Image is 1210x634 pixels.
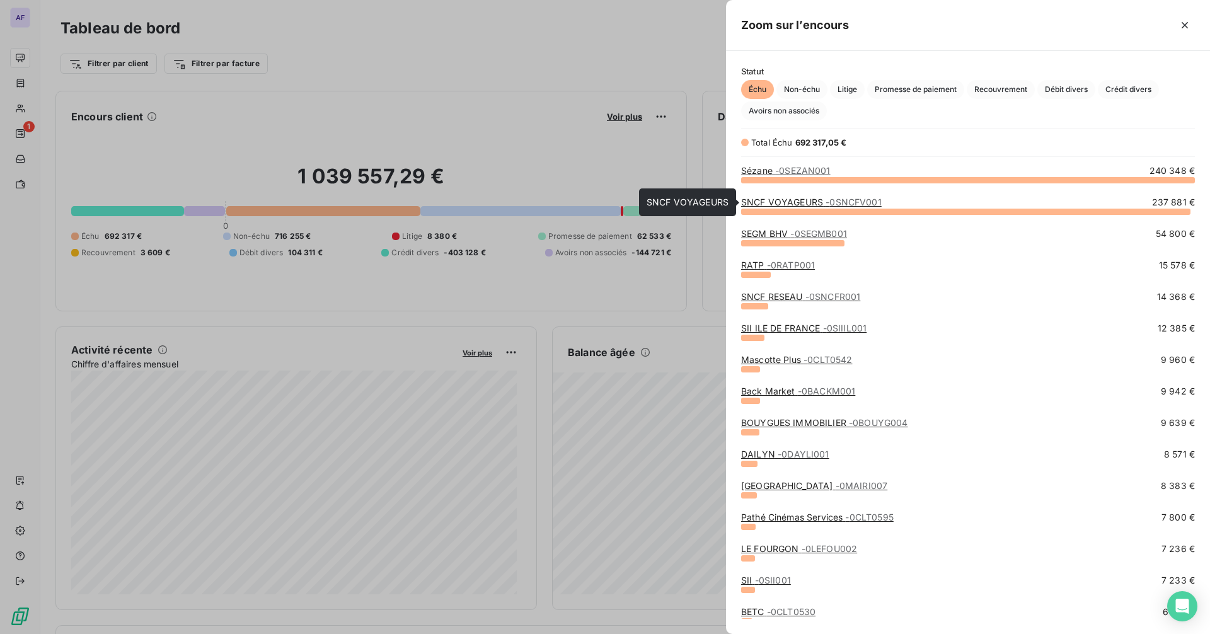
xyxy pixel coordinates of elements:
span: 237 881 € [1152,196,1195,209]
span: - 0BACKM001 [798,386,856,396]
a: Pathé Cinémas Services [741,512,894,522]
span: 6 120 € [1163,606,1195,618]
a: SEGM BHV [741,228,847,239]
span: - 0SNCFR001 [805,291,861,302]
span: - 0CLT0530 [767,606,815,617]
a: Mascotte Plus [741,354,852,365]
div: grid [726,164,1210,619]
a: SII [741,575,791,585]
a: Sézane [741,165,831,176]
span: - 0DAYLI001 [778,449,829,459]
h5: Zoom sur l’encours [741,16,849,34]
button: Promesse de paiement [867,80,964,99]
button: Crédit divers [1098,80,1159,99]
a: RATP [741,260,815,270]
span: 12 385 € [1158,322,1195,335]
a: SNCF RESEAU [741,291,860,302]
span: 240 348 € [1149,164,1195,177]
button: Avoirs non associés [741,101,827,120]
span: - 0SNCFV001 [826,197,882,207]
a: BETC [741,606,815,617]
a: SNCF VOYAGEURS [741,197,882,207]
span: SNCF VOYAGEURS [647,197,729,207]
div: Open Intercom Messenger [1167,591,1197,621]
span: 9 942 € [1161,385,1195,398]
span: 8 383 € [1161,480,1195,492]
a: LE FOURGON [741,543,857,554]
span: 54 800 € [1156,228,1195,240]
span: 7 800 € [1161,511,1195,524]
span: 9 960 € [1161,354,1195,366]
span: - 0CLT0595 [845,512,893,522]
span: 9 639 € [1161,417,1195,429]
span: 7 233 € [1161,574,1195,587]
span: - 0SII001 [755,575,791,585]
button: Débit divers [1037,80,1095,99]
span: Statut [741,66,1195,76]
button: Recouvrement [967,80,1035,99]
span: 8 571 € [1164,448,1195,461]
span: 692 317,05 € [795,137,847,147]
button: Échu [741,80,774,99]
a: Back Market [741,386,855,396]
span: - 0SIIIL001 [823,323,867,333]
span: - 0SEGMB001 [790,228,847,239]
span: - 0RATP001 [767,260,815,270]
span: - 0BOUYG004 [849,417,908,428]
a: BOUYGUES IMMOBILIER [741,417,908,428]
button: Litige [830,80,865,99]
span: - 0SEZAN001 [775,165,831,176]
button: Non-échu [776,80,827,99]
span: 15 578 € [1159,259,1195,272]
a: SII ILE DE FRANCE [741,323,867,333]
span: 7 236 € [1161,543,1195,555]
a: [GEOGRAPHIC_DATA] [741,480,887,491]
span: - 0LEFOU002 [802,543,858,554]
a: DAILYN [741,449,829,459]
span: - 0CLT0542 [804,354,852,365]
span: 14 368 € [1157,291,1195,303]
span: - 0MAIRI007 [836,480,888,491]
span: Total Échu [751,137,793,147]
